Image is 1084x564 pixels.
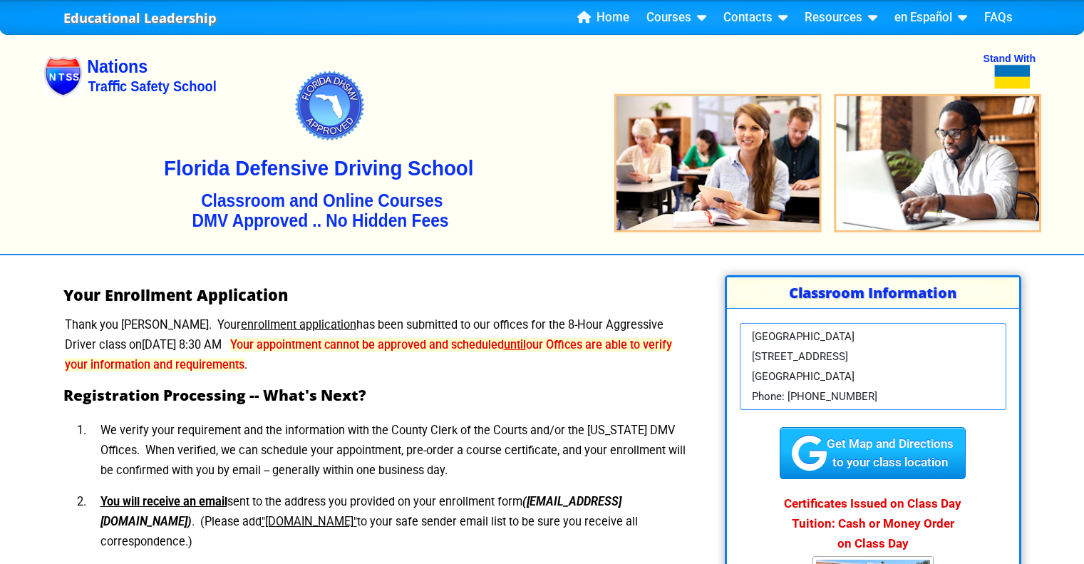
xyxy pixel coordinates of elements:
[799,7,883,29] a: Resources
[63,6,217,30] a: Educational Leadership
[241,318,356,332] u: enrollment application
[262,515,357,528] u: "[DOMAIN_NAME]"
[65,338,672,371] span: Your appointment cannot be approved and scheduled our Offices are able to verify your information...
[752,366,855,386] span: [GEOGRAPHIC_DATA]
[784,496,961,550] strong: Certificates Issued on Class Day Tuition: Cash or Money Order on Class Day
[889,7,973,29] a: en Español
[780,446,966,459] a: Get Map and Directionsto your class location
[752,386,877,406] span: Phone: [PHONE_NUMBER]
[100,495,227,508] u: You will receive an email
[752,347,848,366] span: [STREET_ADDRESS]
[780,427,966,479] div: Get Map and Directions to your class location
[43,26,1041,254] img: Nations Traffic School - Your DMV Approved Florida Traffic School
[504,338,526,352] u: until
[979,7,1018,29] a: FAQs
[63,386,693,404] h2: Registration Processing -- What's Next?
[63,287,693,304] h1: Your Enrollment Application
[718,7,793,29] a: Contacts
[752,327,855,347] span: [GEOGRAPHIC_DATA]
[727,277,1019,309] h3: Classroom Information
[142,338,222,352] span: [DATE] 8:30 AM
[641,7,712,29] a: Courses
[89,415,693,486] li: We verify your requirement and the information with the County Clerk of the Courts and/or the [US...
[63,315,693,375] p: Thank you [PERSON_NAME]. Your has been submitted to our offices for the 8-Hour Aggressive Driver ...
[572,7,635,29] a: Home
[100,495,621,528] em: ([EMAIL_ADDRESS][DOMAIN_NAME])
